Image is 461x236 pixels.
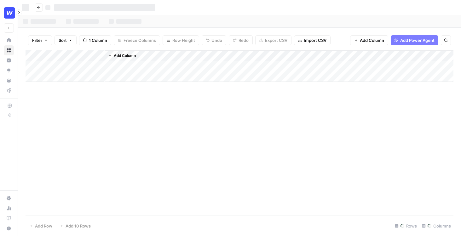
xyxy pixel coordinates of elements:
span: Undo [211,37,222,43]
button: Export CSV [255,35,291,45]
img: Webflow Logo [4,7,15,19]
span: Import CSV [304,37,326,43]
button: Sort [55,35,77,45]
a: Settings [4,193,14,203]
button: Redo [229,35,253,45]
span: Freeze Columns [124,37,156,43]
span: Add Column [114,53,136,59]
button: 1 Column [79,35,111,45]
button: Freeze Columns [114,35,160,45]
button: Help + Support [4,223,14,233]
span: Add 10 Rows [66,223,91,229]
a: Opportunities [4,65,14,76]
span: Sort [59,37,67,43]
span: Row Height [172,37,195,43]
a: Flightpath [4,86,14,96]
button: Workspace: Webflow [4,5,14,21]
a: Learning Hub [4,213,14,223]
span: Add Column [360,37,384,43]
button: Filter [28,35,52,45]
button: Add 10 Rows [56,221,95,231]
div: Columns [419,221,453,231]
button: Undo [202,35,226,45]
button: Add Power Agent [391,35,438,45]
span: Filter [32,37,42,43]
button: Import CSV [294,35,331,45]
div: Rows [392,221,419,231]
span: Redo [239,37,249,43]
button: Add Row [26,221,56,231]
button: Row Height [163,35,199,45]
span: Add Row [35,223,52,229]
a: Insights [4,55,14,65]
a: Browse [4,45,14,55]
button: Add Column [350,35,388,45]
span: Add Power Agent [400,37,435,43]
span: 1 Column [89,37,107,43]
a: Usage [4,203,14,213]
a: Home [4,35,14,45]
a: Your Data [4,76,14,86]
button: Add Column [106,52,138,60]
span: Export CSV [265,37,287,43]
